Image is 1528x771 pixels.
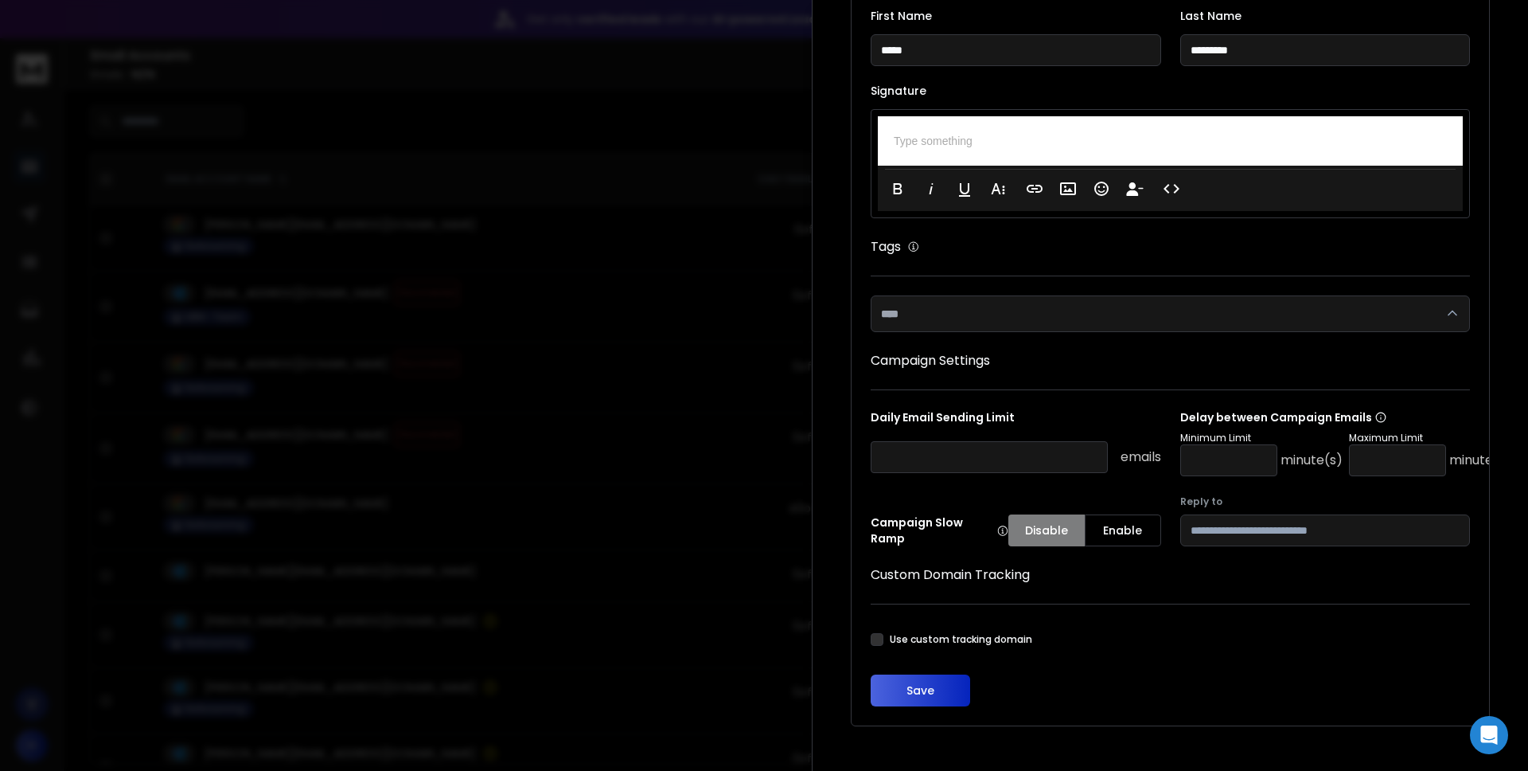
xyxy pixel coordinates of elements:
label: First Name [871,10,1161,22]
p: Minimum Limit [1180,432,1343,444]
button: Bold (⌘B) [883,173,913,205]
div: Open Intercom Messenger [1470,716,1508,754]
button: Insert Link (⌘K) [1019,173,1050,205]
button: Italic (⌘I) [916,173,946,205]
label: Signature [871,85,1470,96]
label: Last Name [1180,10,1471,22]
h1: Campaign Settings [871,351,1470,370]
p: emails [1121,448,1161,467]
label: Reply to [1180,495,1471,508]
button: Insert Image (⌘P) [1053,173,1083,205]
button: Emoticons [1086,173,1117,205]
label: Use custom tracking domain [890,633,1032,646]
button: Enable [1085,515,1161,546]
h1: Custom Domain Tracking [871,566,1470,585]
h1: Tags [871,237,901,256]
button: Disable [1008,515,1085,546]
p: Delay between Campaign Emails [1180,409,1511,425]
p: minute(s) [1280,451,1343,470]
p: Daily Email Sending Limit [871,409,1161,432]
p: Maximum Limit [1349,432,1511,444]
p: Campaign Slow Ramp [871,515,1008,546]
button: Insert Unsubscribe Link [1120,173,1150,205]
button: Code View [1156,173,1187,205]
button: Save [871,675,970,706]
button: More Text [983,173,1013,205]
p: minute(s) [1449,451,1511,470]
